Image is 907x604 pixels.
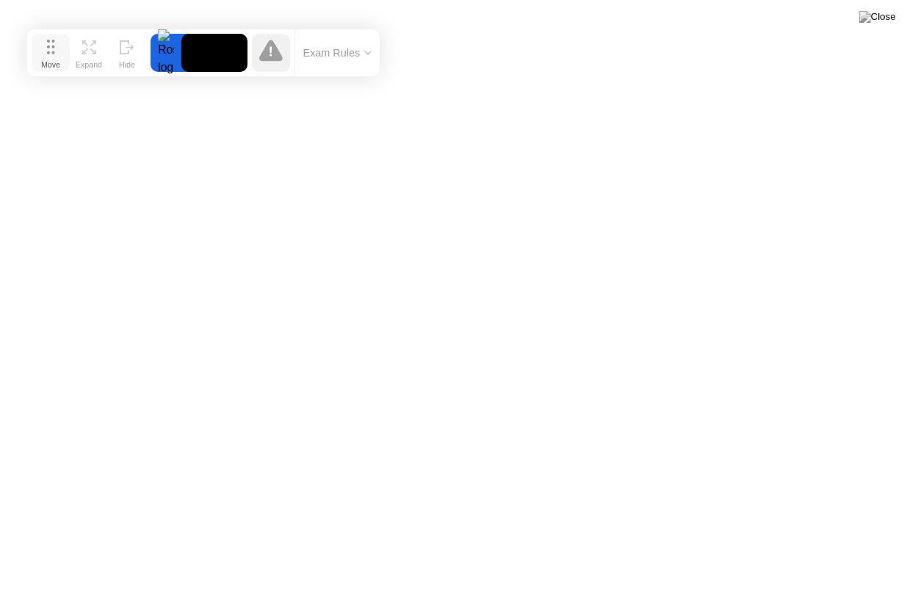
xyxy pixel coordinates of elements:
button: Move [32,34,70,72]
div: Move [41,60,60,69]
div: Expand [76,60,102,69]
button: Exam Rules [299,46,377,59]
button: Expand [70,34,108,72]
div: Hide [119,60,135,69]
button: Hide [108,34,146,72]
